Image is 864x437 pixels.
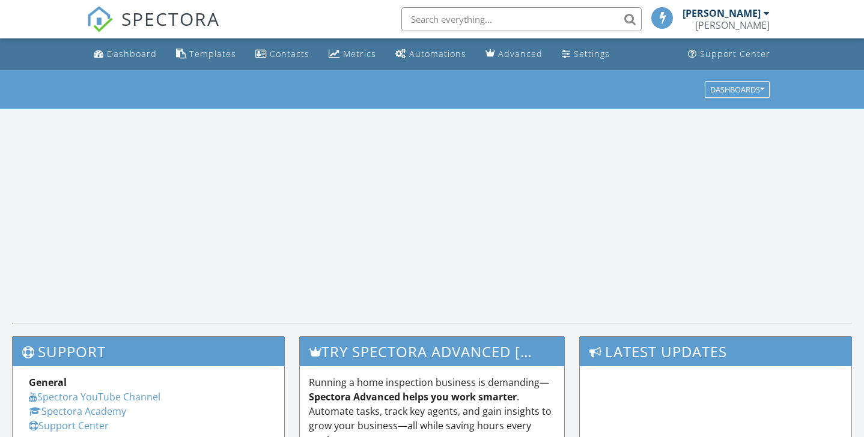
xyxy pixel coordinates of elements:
[270,48,309,59] div: Contacts
[705,81,770,98] button: Dashboards
[29,376,67,389] strong: General
[401,7,642,31] input: Search everything...
[481,43,547,65] a: Advanced
[557,43,615,65] a: Settings
[343,48,376,59] div: Metrics
[683,43,775,65] a: Support Center
[89,43,162,65] a: Dashboard
[251,43,314,65] a: Contacts
[121,6,220,31] span: SPECTORA
[391,43,471,65] a: Automations (Basic)
[189,48,236,59] div: Templates
[409,48,466,59] div: Automations
[574,48,610,59] div: Settings
[13,337,284,366] h3: Support
[498,48,543,59] div: Advanced
[309,390,517,403] strong: Spectora Advanced helps you work smarter
[107,48,157,59] div: Dashboard
[700,48,770,59] div: Support Center
[29,405,126,418] a: Spectora Academy
[29,390,160,403] a: Spectora YouTube Channel
[683,7,761,19] div: [PERSON_NAME]
[171,43,241,65] a: Templates
[580,337,851,366] h3: Latest Updates
[710,85,764,94] div: Dashboards
[29,419,109,432] a: Support Center
[695,19,770,31] div: Logan Nichols
[87,16,220,41] a: SPECTORA
[87,6,113,32] img: The Best Home Inspection Software - Spectora
[300,337,564,366] h3: Try spectora advanced [DATE]
[324,43,381,65] a: Metrics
